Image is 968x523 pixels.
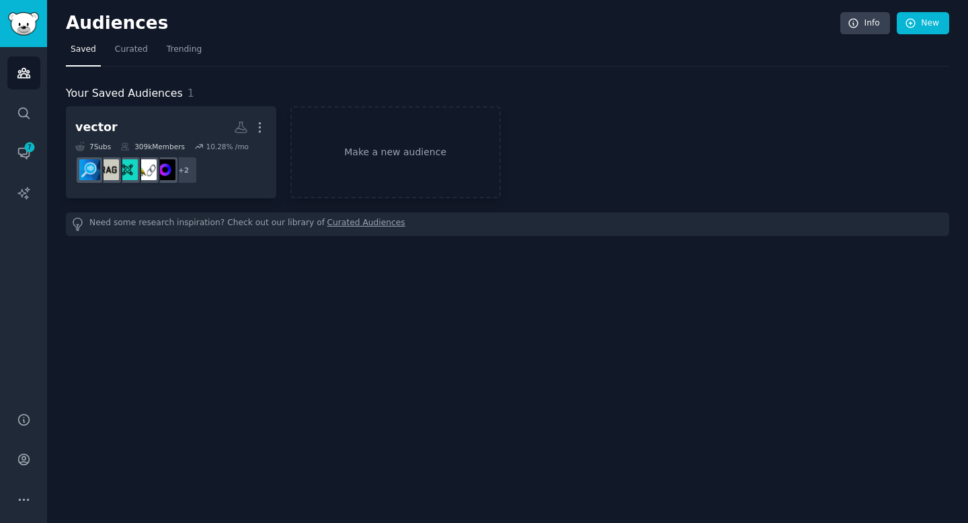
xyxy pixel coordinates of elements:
div: + 2 [169,156,198,184]
img: LangChain [136,159,157,180]
div: vector [75,119,118,136]
div: 309k Members [120,142,185,151]
a: Saved [66,39,101,67]
span: Trending [167,44,202,56]
a: Info [840,12,890,35]
span: Saved [71,44,96,56]
span: Curated [115,44,148,56]
img: LocalLLM [155,159,175,180]
span: 1 [188,87,194,99]
img: GummySearch logo [8,12,39,36]
div: 7 Sub s [75,142,111,151]
h2: Audiences [66,13,840,34]
div: 10.28 % /mo [206,142,249,151]
img: Rag [98,159,119,180]
a: Trending [162,39,206,67]
a: Make a new audience [290,106,501,198]
span: Your Saved Audiences [66,85,183,102]
a: 7 [7,136,40,169]
img: vectordatabase [79,159,100,180]
a: New [897,12,949,35]
div: Need some research inspiration? Check out our library of [66,212,949,236]
a: Curated [110,39,153,67]
a: Curated Audiences [327,217,405,231]
img: LLMDevs [117,159,138,180]
span: 7 [24,143,36,152]
a: vector7Subs309kMembers10.28% /mo+2LocalLLMLangChainLLMDevsRagvectordatabase [66,106,276,198]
